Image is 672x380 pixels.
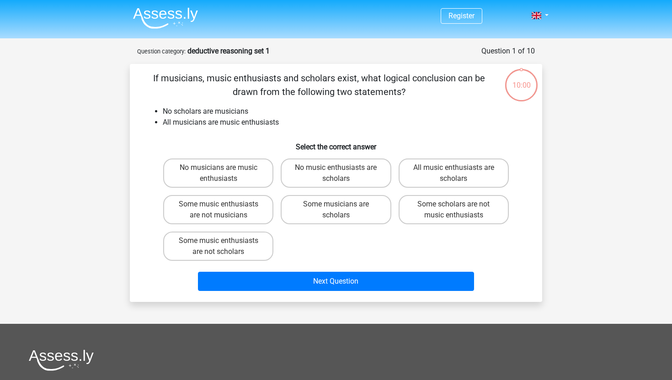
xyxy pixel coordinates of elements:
[133,7,198,29] img: Assessly
[448,11,475,20] a: Register
[187,47,270,55] strong: deductive reasoning set 1
[137,48,186,55] small: Question category:
[481,46,535,57] div: Question 1 of 10
[399,195,509,224] label: Some scholars are not music enthusiasts
[163,106,528,117] li: No scholars are musicians
[144,71,493,99] p: If musicians, music enthusiasts and scholars exist, what logical conclusion can be drawn from the...
[504,68,539,91] div: 10:00
[163,232,273,261] label: Some music enthusiasts are not scholars
[163,117,528,128] li: All musicians are music enthusiasts
[163,158,273,188] label: No musicians are music enthusiasts
[281,158,391,188] label: No music enthusiasts are scholars
[198,272,475,291] button: Next Question
[144,135,528,151] h6: Select the correct answer
[163,195,273,224] label: Some music enthusiasts are not musicians
[29,349,94,371] img: Assessly logo
[399,158,509,188] label: All music enthusiasts are scholars
[281,195,391,224] label: Some musicians are scholars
